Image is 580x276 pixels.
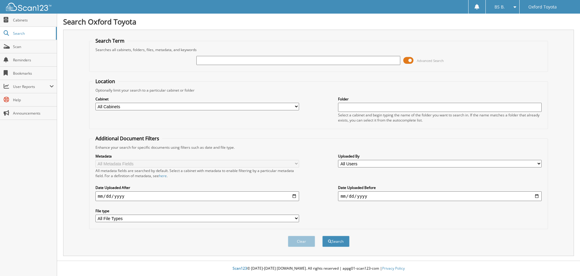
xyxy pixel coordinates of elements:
input: start [95,191,299,201]
span: Announcements [13,111,54,116]
h1: Search Oxford Toyota [63,17,574,27]
legend: Additional Document Filters [92,135,162,142]
label: Cabinet [95,96,299,102]
div: Select a cabinet and begin typing the name of the folder you want to search in. If the name match... [338,112,542,123]
span: Scan [13,44,54,49]
label: File type [95,208,299,213]
a: here [159,173,167,178]
label: Uploaded By [338,154,542,159]
button: Clear [288,236,315,247]
span: Scan123 [233,266,247,271]
span: Reminders [13,57,54,63]
div: Searches all cabinets, folders, files, metadata, and keywords [92,47,545,52]
div: All metadata fields are searched by default. Select a cabinet with metadata to enable filtering b... [95,168,299,178]
div: Optionally limit your search to a particular cabinet or folder [92,88,545,93]
input: end [338,191,542,201]
span: BS B. [495,5,505,9]
span: Bookmarks [13,71,54,76]
span: Cabinets [13,18,54,23]
label: Folder [338,96,542,102]
img: scan123-logo-white.svg [6,3,51,11]
div: Enhance your search for specific documents using filters such as date and file type. [92,145,545,150]
span: Search [13,31,53,36]
label: Date Uploaded Before [338,185,542,190]
legend: Location [92,78,118,85]
legend: Search Term [92,37,127,44]
a: Privacy Policy [382,266,405,271]
button: Search [322,236,350,247]
span: Help [13,97,54,102]
span: User Reports [13,84,50,89]
label: Metadata [95,154,299,159]
span: Oxford Toyota [528,5,557,9]
label: Date Uploaded After [95,185,299,190]
div: © [DATE]-[DATE] [DOMAIN_NAME]. All rights reserved | appg01-scan123-com | [57,261,580,276]
span: Advanced Search [417,58,444,63]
